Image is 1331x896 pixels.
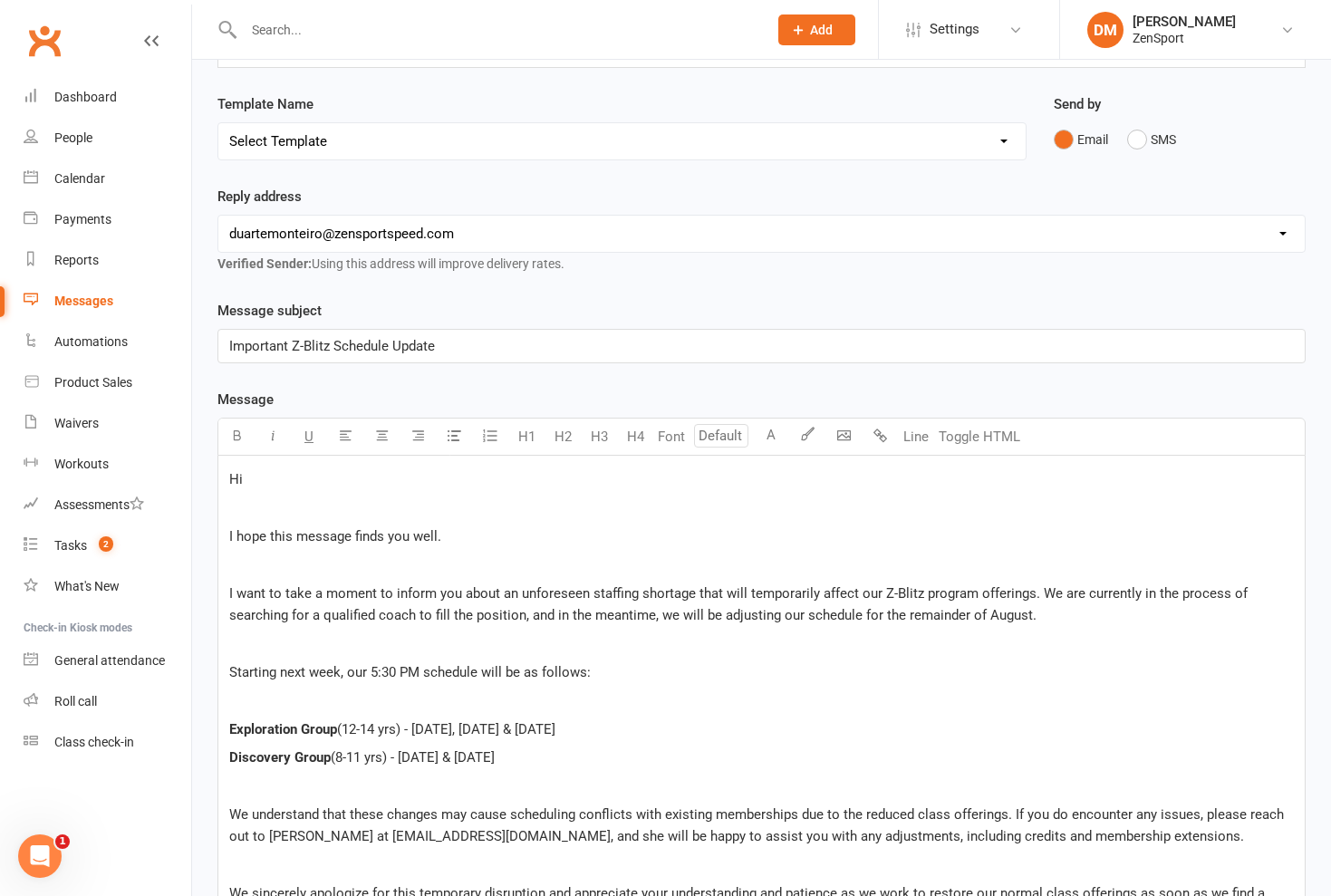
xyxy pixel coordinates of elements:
[54,375,132,390] div: Product Sales
[24,525,191,566] a: Tasks 2
[24,77,191,118] a: Dashboard
[1054,93,1101,115] label: Send by
[54,334,128,349] div: Automations
[304,429,313,445] span: U
[24,722,191,763] a: Class kiosk mode
[753,419,789,455] button: A
[24,240,191,281] a: Reports
[54,457,109,471] div: Workouts
[54,171,105,186] div: Calendar
[229,528,441,544] span: I hope this message finds you well.
[694,424,748,448] input: Default
[24,444,191,485] a: Workouts
[934,419,1025,455] button: Toggle HTML
[24,159,191,199] a: Calendar
[54,653,165,668] div: General attendance
[24,681,191,722] a: Roll call
[229,664,591,680] span: Starting next week, our 5:30 PM schedule will be as follows:
[24,118,191,159] a: People
[229,338,435,354] span: Important Z-Blitz Schedule Update
[617,419,653,455] button: H4
[54,294,113,308] div: Messages
[217,93,313,115] label: Template Name
[229,585,1251,623] span: I want to take a moment to inform you about an unforeseen staffing shortage that will temporarily...
[54,579,120,593] div: What's New
[1087,12,1124,48] div: DM
[22,18,67,63] a: Clubworx
[337,721,555,737] span: (12-14 yrs) - [DATE], [DATE] & [DATE]
[1127,122,1176,157] button: SMS
[54,90,117,104] div: Dashboard
[54,253,99,267] div: Reports
[238,17,755,43] input: Search...
[54,735,134,749] div: Class check-in
[898,419,934,455] button: Line
[54,130,92,145] div: People
[24,566,191,607] a: What's New
[1054,122,1108,157] button: Email
[508,419,545,455] button: H1
[778,14,855,45] button: Add
[217,300,322,322] label: Message subject
[24,641,191,681] a: General attendance kiosk mode
[229,749,331,766] span: Discovery Group
[217,186,302,207] label: Reply address
[545,419,581,455] button: H2
[24,199,191,240] a: Payments
[331,749,495,766] span: (8-11 yrs) - [DATE] & [DATE]
[24,403,191,444] a: Waivers
[24,485,191,525] a: Assessments
[810,23,833,37] span: Add
[930,9,979,50] span: Settings
[229,721,337,737] span: Exploration Group
[229,471,243,487] span: Hi
[24,281,191,322] a: Messages
[24,362,191,403] a: Product Sales
[54,416,99,430] div: Waivers
[99,536,113,552] span: 2
[581,419,617,455] button: H3
[54,538,87,553] div: Tasks
[18,834,62,878] iframe: Intercom live chat
[291,419,327,455] button: U
[217,256,564,271] span: Using this address will improve delivery rates.
[217,256,312,271] strong: Verified Sender:
[54,497,144,512] div: Assessments
[55,834,70,849] span: 1
[54,694,97,708] div: Roll call
[1133,30,1236,46] div: ZenSport
[217,389,274,410] label: Message
[229,806,1288,844] span: We understand that these changes may cause scheduling conflicts with existing memberships due to ...
[653,419,690,455] button: Font
[24,322,191,362] a: Automations
[1133,14,1236,30] div: [PERSON_NAME]
[54,212,111,226] div: Payments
